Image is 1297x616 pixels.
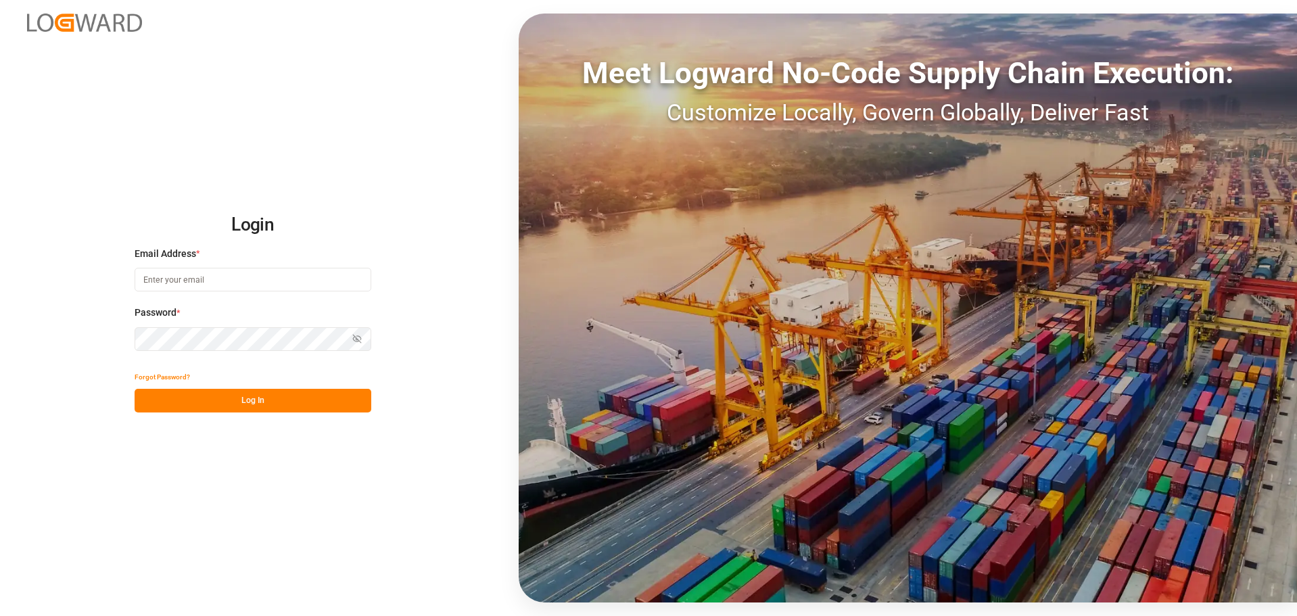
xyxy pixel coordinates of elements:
[519,95,1297,130] div: Customize Locally, Govern Globally, Deliver Fast
[135,306,176,320] span: Password
[27,14,142,32] img: Logward_new_orange.png
[135,389,371,412] button: Log In
[519,51,1297,95] div: Meet Logward No-Code Supply Chain Execution:
[135,365,190,389] button: Forgot Password?
[135,268,371,291] input: Enter your email
[135,247,196,261] span: Email Address
[135,204,371,247] h2: Login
